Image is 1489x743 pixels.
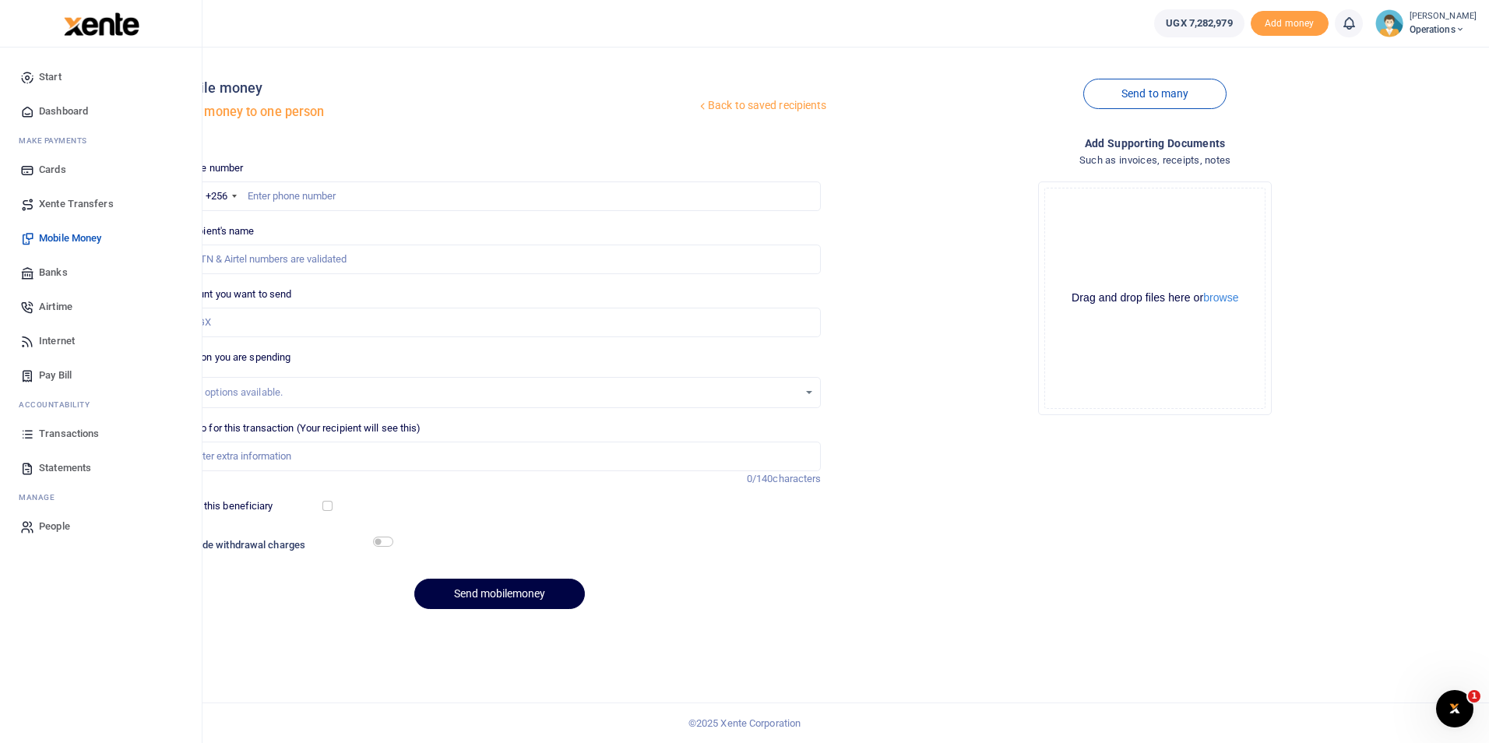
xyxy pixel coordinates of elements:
[833,152,1477,169] h4: Such as invoices, receipts, notes
[39,196,114,212] span: Xente Transfers
[178,245,822,274] input: MTN & Airtel numbers are validated
[1375,9,1403,37] img: profile-user
[1038,181,1272,415] div: File Uploader
[1251,11,1329,37] li: Toup your wallet
[180,539,385,551] h6: Include withdrawal charges
[1148,9,1250,37] li: Wallet ballance
[696,92,828,120] a: Back to saved recipients
[30,399,90,410] span: countability
[39,162,66,178] span: Cards
[12,417,189,451] a: Transactions
[1203,292,1238,303] button: browse
[39,333,75,349] span: Internet
[12,94,189,129] a: Dashboard
[1410,10,1477,23] small: [PERSON_NAME]
[206,188,227,204] div: +256
[39,69,62,85] span: Start
[26,135,87,146] span: ake Payments
[12,290,189,324] a: Airtime
[39,368,72,383] span: Pay Bill
[39,299,72,315] span: Airtime
[1410,23,1477,37] span: Operations
[1436,690,1473,727] iframe: Intercom live chat
[26,491,55,503] span: anage
[12,358,189,393] a: Pay Bill
[12,451,189,485] a: Statements
[1154,9,1244,37] a: UGX 7,282,979
[178,442,822,471] input: Enter extra information
[1083,79,1227,109] a: Send to many
[172,104,696,120] h5: Send money to one person
[12,153,189,187] a: Cards
[12,509,189,544] a: People
[1251,11,1329,37] span: Add money
[39,104,88,119] span: Dashboard
[414,579,585,609] button: Send mobilemoney
[1251,16,1329,28] a: Add money
[178,421,421,436] label: Memo for this transaction (Your recipient will see this)
[833,135,1477,152] h4: Add supporting Documents
[62,17,139,29] a: logo-small logo-large logo-large
[39,460,91,476] span: Statements
[12,485,189,509] li: M
[39,519,70,534] span: People
[39,265,68,280] span: Banks
[12,187,189,221] a: Xente Transfers
[12,393,189,417] li: Ac
[178,350,290,365] label: Reason you are spending
[12,60,189,94] a: Start
[12,324,189,358] a: Internet
[39,426,99,442] span: Transactions
[39,231,101,246] span: Mobile Money
[178,160,243,176] label: Phone number
[178,287,291,302] label: Amount you want to send
[178,308,822,337] input: UGX
[64,12,139,36] img: logo-large
[12,255,189,290] a: Banks
[1166,16,1232,31] span: UGX 7,282,979
[773,473,821,484] span: characters
[178,224,255,239] label: Recipient's name
[190,385,799,400] div: No options available.
[1045,291,1265,305] div: Drag and drop files here or
[179,498,273,514] label: Save this beneficiary
[179,182,241,210] div: Uganda: +256
[747,473,773,484] span: 0/140
[12,221,189,255] a: Mobile Money
[172,79,696,97] h4: Mobile money
[1468,690,1480,703] span: 1
[178,181,822,211] input: Enter phone number
[1375,9,1477,37] a: profile-user [PERSON_NAME] Operations
[12,129,189,153] li: M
